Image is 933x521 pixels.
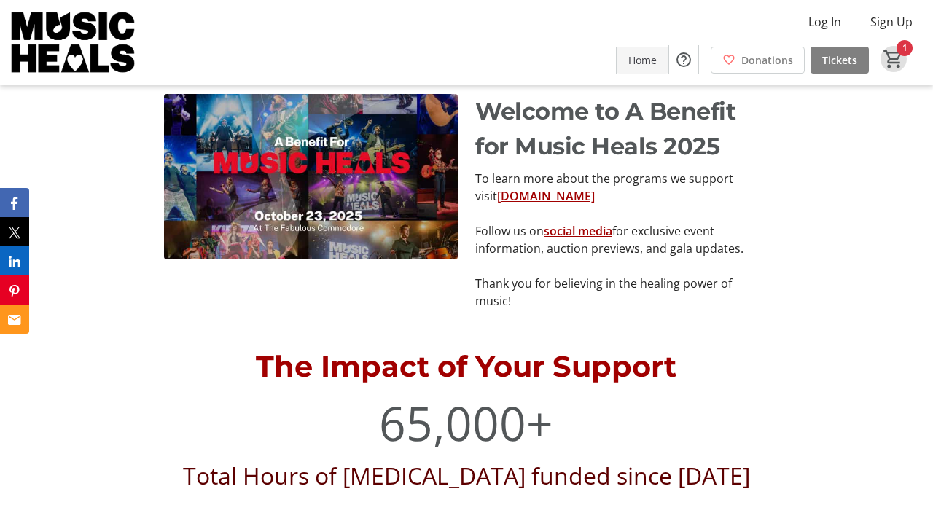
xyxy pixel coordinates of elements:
p: Thank you for believing in the healing power of music! [475,275,769,310]
p: Welcome to A Benefit [475,94,769,129]
a: social media [544,223,612,239]
img: Music Heals Charitable Foundation's Logo [9,6,138,79]
span: Total Hours of [MEDICAL_DATA] funded since [DATE] [183,460,750,491]
a: Tickets [811,47,869,74]
p: To learn more about the programs we support visit [475,170,769,205]
span: Sign Up [870,13,913,31]
img: undefined [164,94,458,259]
a: Donations [711,47,805,74]
button: Cart [881,46,907,72]
span: Log In [808,13,841,31]
button: Help [669,45,698,74]
span: Home [628,52,657,68]
p: Follow us on for exclusive event information, auction previews, and gala updates. [475,222,769,257]
div: 65,000+ [173,388,760,458]
button: Log In [797,10,853,34]
p: for Music Heals 2025 [475,129,769,164]
span: The Impact of Your Support [256,348,676,384]
span: Donations [741,52,793,68]
button: Sign Up [859,10,924,34]
a: [DOMAIN_NAME] [497,188,595,204]
span: Tickets [822,52,857,68]
a: Home [617,47,668,74]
